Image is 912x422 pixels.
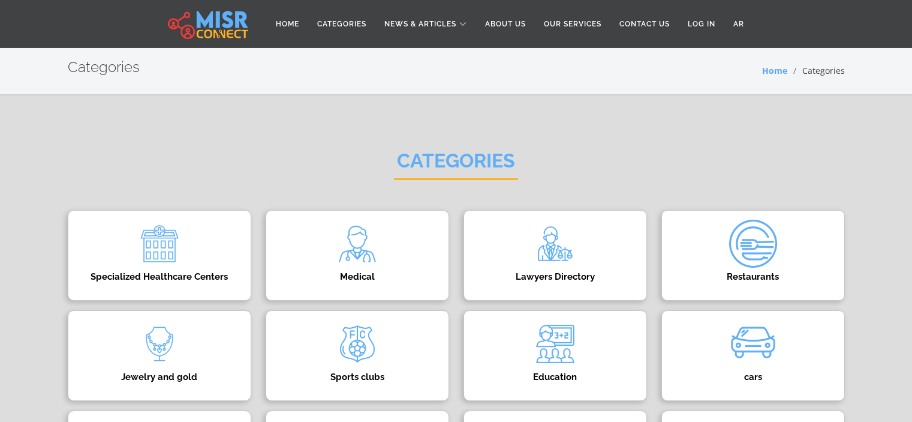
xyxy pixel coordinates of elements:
a: Medical [258,210,456,301]
a: Education [456,310,654,401]
a: Jewelry and gold [61,310,258,401]
a: News & Articles [375,13,476,35]
a: Lawyers Directory [456,210,654,301]
img: ngYy9LS4RTXks1j5a4rs.png [531,320,579,368]
a: Specialized Healthcare Centers [61,210,258,301]
a: Sports clubs [258,310,456,401]
h4: Education [482,372,628,382]
img: Q3ta4DmAU2DzmJH02TCc.png [729,220,777,268]
h2: Categories [394,149,518,180]
h4: Medical [284,271,431,282]
img: main.misr_connect [168,9,248,39]
a: AR [724,13,753,35]
h4: cars [680,372,826,382]
li: Categories [787,64,845,77]
h2: Categories [68,59,140,76]
img: jXxomqflUIMFo32sFYfN.png [333,320,381,368]
a: Our Services [535,13,610,35]
img: ocughcmPjrl8PQORMwSi.png [136,220,183,268]
a: Home [762,65,787,76]
img: Y7cyTjSJwvbnVhRuEY4s.png [136,320,183,368]
a: About Us [476,13,535,35]
h4: Sports clubs [284,372,431,382]
a: Log in [679,13,724,35]
h4: Lawyers Directory [482,271,628,282]
a: Categories [308,13,375,35]
img: wk90P3a0oSt1z8M0TTcP.gif [729,320,777,368]
h4: Restaurants [680,271,826,282]
h4: Jewelry and gold [86,372,233,382]
a: Restaurants [654,210,852,301]
a: cars [654,310,852,401]
a: Home [267,13,308,35]
h4: Specialized Healthcare Centers [86,271,233,282]
img: raD5cjLJU6v6RhuxWSJh.png [531,220,579,268]
span: News & Articles [384,19,456,29]
img: xxDvte2rACURW4jjEBBw.png [333,220,381,268]
a: Contact Us [610,13,679,35]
